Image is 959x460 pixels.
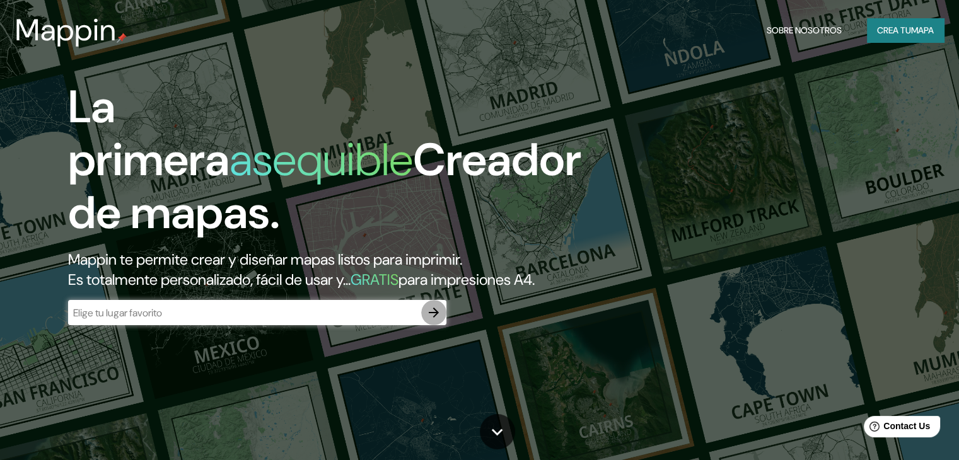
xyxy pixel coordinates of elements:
font: Mappin te permite crear y diseñar mapas listos para imprimir. [68,250,462,269]
font: asequible [230,130,413,189]
font: Creador de mapas. [68,130,581,242]
img: pin de mapeo [117,33,127,43]
iframe: Help widget launcher [847,411,945,446]
input: Elige tu lugar favorito [68,306,421,320]
font: GRATIS [351,270,398,289]
font: Crea tu [877,25,911,36]
button: Sobre nosotros [762,18,847,42]
font: mapa [911,25,934,36]
font: Es totalmente personalizado, fácil de usar y... [68,270,351,289]
font: La primera [68,78,230,189]
font: para impresiones A4. [398,270,535,289]
button: Crea tumapa [867,18,944,42]
font: Sobre nosotros [767,25,842,36]
font: Mappin [15,10,117,50]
